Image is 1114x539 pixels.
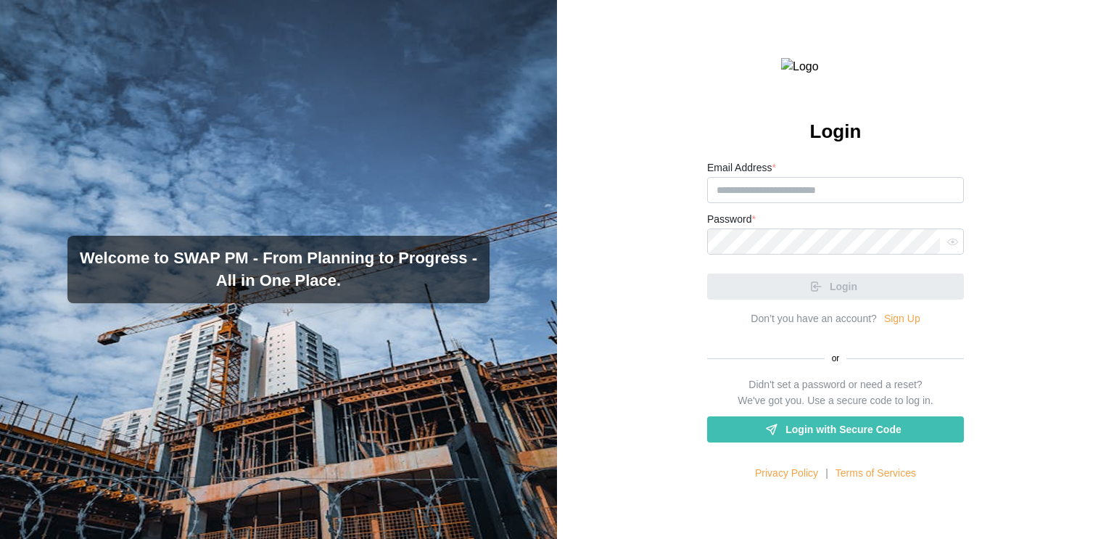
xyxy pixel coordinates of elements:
[751,311,877,327] div: Don’t you have an account?
[707,416,964,443] a: Login with Secure Code
[835,466,916,482] a: Terms of Services
[738,377,933,408] div: Didn't set a password or need a reset? We've got you. Use a secure code to log in.
[707,160,776,176] label: Email Address
[79,247,478,292] h3: Welcome to SWAP PM - From Planning to Progress - All in One Place.
[884,311,920,327] a: Sign Up
[785,417,901,442] span: Login with Secure Code
[707,352,964,366] div: or
[707,212,756,228] label: Password
[825,466,828,482] div: |
[755,466,818,482] a: Privacy Policy
[781,58,890,76] img: Logo
[810,119,862,144] h2: Login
